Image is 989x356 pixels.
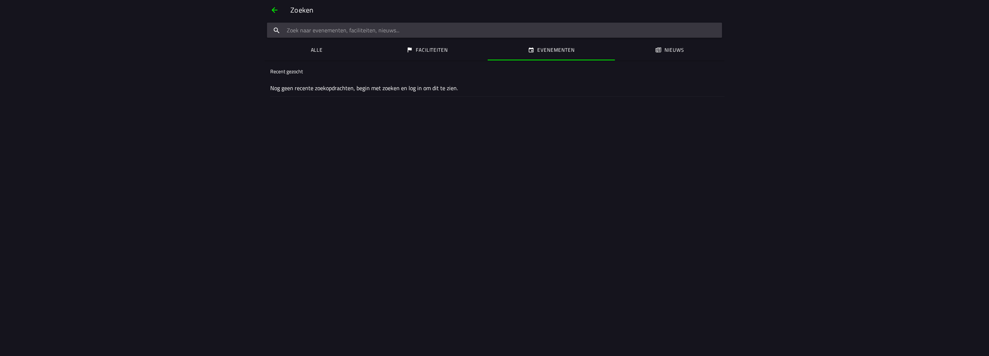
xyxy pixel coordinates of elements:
[655,47,662,53] ion-icon: paper
[283,5,724,15] ion-title: Zoeken
[538,46,575,54] ion-label: Evenementen
[270,68,303,75] ion-label: Recent gezocht
[264,79,724,97] ion-item: Nog geen recente zoekopdrachten, begin met zoeken en log in om dit te zien.
[311,46,323,54] ion-label: Alle
[665,46,684,54] ion-label: Nieuws
[416,46,447,54] ion-label: Faciliteiten
[528,47,535,53] ion-icon: calendar
[406,47,413,53] ion-icon: flag
[267,23,722,38] input: search text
